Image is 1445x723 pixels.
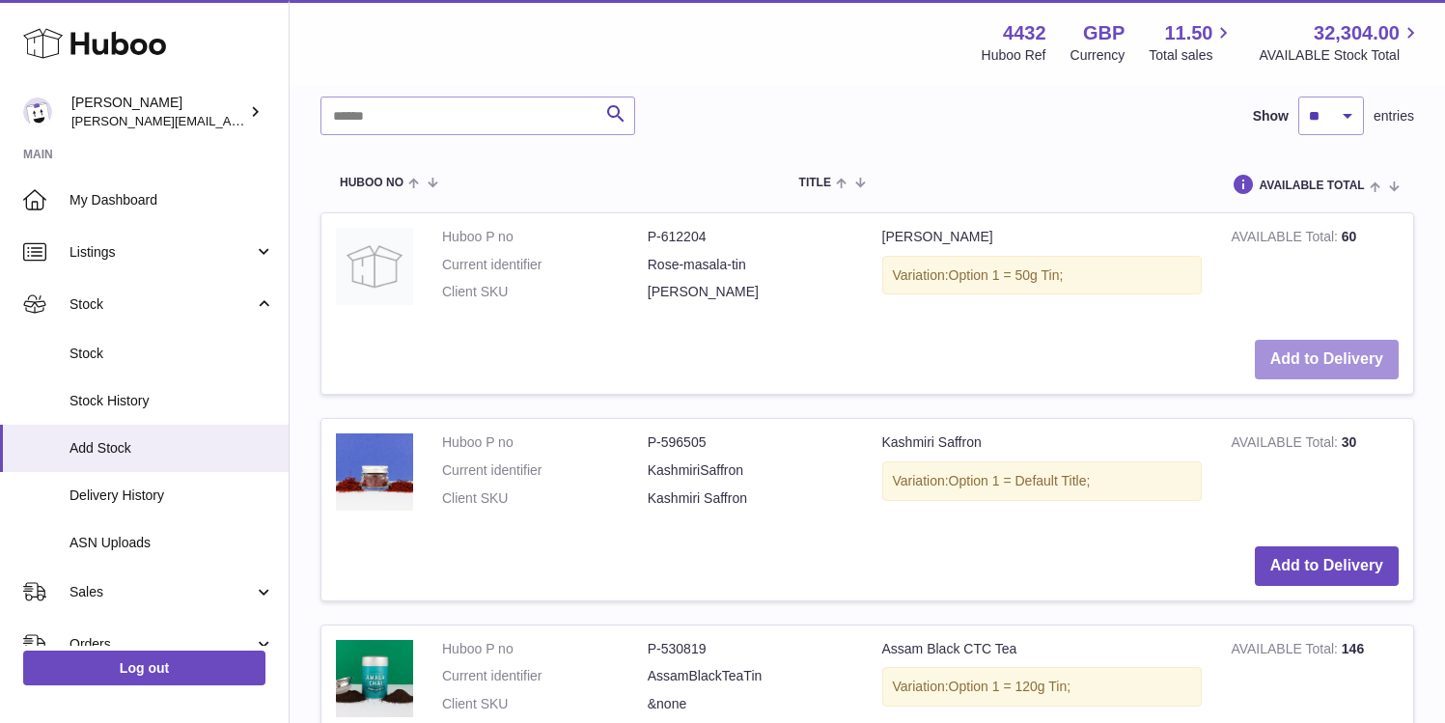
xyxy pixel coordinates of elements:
span: Option 1 = 120g Tin; [949,679,1070,694]
strong: AVAILABLE Total [1231,229,1341,249]
dd: AssamBlackTeaTin [648,667,853,685]
dd: [PERSON_NAME] [648,283,853,301]
img: Assam Black CTC Tea [336,640,413,717]
span: Option 1 = 50g Tin; [949,267,1064,283]
dd: &none [648,695,853,713]
dt: Current identifier [442,256,648,274]
dt: Current identifier [442,461,648,480]
span: Stock History [69,392,274,410]
span: Orders [69,635,254,653]
a: 32,304.00 AVAILABLE Stock Total [1259,20,1422,65]
span: My Dashboard [69,191,274,209]
span: ASN Uploads [69,534,274,552]
td: 30 [1216,419,1413,532]
span: Stock [69,345,274,363]
div: Variation: [882,667,1203,707]
span: AVAILABLE Stock Total [1259,46,1422,65]
dt: Client SKU [442,489,648,508]
dd: P-612204 [648,228,853,246]
strong: AVAILABLE Total [1231,434,1341,455]
td: Kashmiri Saffron [868,419,1217,532]
span: Sales [69,583,254,601]
span: Title [799,177,831,189]
a: 11.50 Total sales [1149,20,1235,65]
span: AVAILABLE Total [1260,180,1365,192]
button: Add to Delivery [1255,546,1399,586]
strong: GBP [1083,20,1125,46]
span: Stock [69,295,254,314]
strong: AVAILABLE Total [1231,641,1341,661]
a: Log out [23,651,265,685]
div: Variation: [882,256,1203,295]
div: [PERSON_NAME] [71,94,245,130]
span: entries [1374,107,1414,125]
dt: Huboo P no [442,433,648,452]
span: Total sales [1149,46,1235,65]
td: [PERSON_NAME] [868,213,1217,326]
dd: Rose-masala-tin [648,256,853,274]
dt: Huboo P no [442,640,648,658]
button: Add to Delivery [1255,340,1399,379]
dt: Client SKU [442,283,648,301]
img: akhil@amalachai.com [23,97,52,126]
dd: P-530819 [648,640,853,658]
dd: KashmiriSaffron [648,461,853,480]
label: Show [1253,107,1289,125]
span: Option 1 = Default Title; [949,473,1091,488]
div: Huboo Ref [982,46,1046,65]
span: Add Stock [69,439,274,458]
div: Currency [1070,46,1125,65]
div: Variation: [882,461,1203,501]
span: Huboo no [340,177,403,189]
span: 32,304.00 [1314,20,1400,46]
span: Delivery History [69,487,274,505]
img: Kashmiri Saffron [336,433,413,511]
dt: Current identifier [442,667,648,685]
dt: Client SKU [442,695,648,713]
dd: P-596505 [648,433,853,452]
td: 60 [1216,213,1413,326]
img: Rose Chai Masala [336,228,413,305]
span: [PERSON_NAME][EMAIL_ADDRESS][DOMAIN_NAME] [71,113,387,128]
dd: Kashmiri Saffron [648,489,853,508]
span: 11.50 [1164,20,1212,46]
strong: 4432 [1003,20,1046,46]
dt: Huboo P no [442,228,648,246]
span: Listings [69,243,254,262]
